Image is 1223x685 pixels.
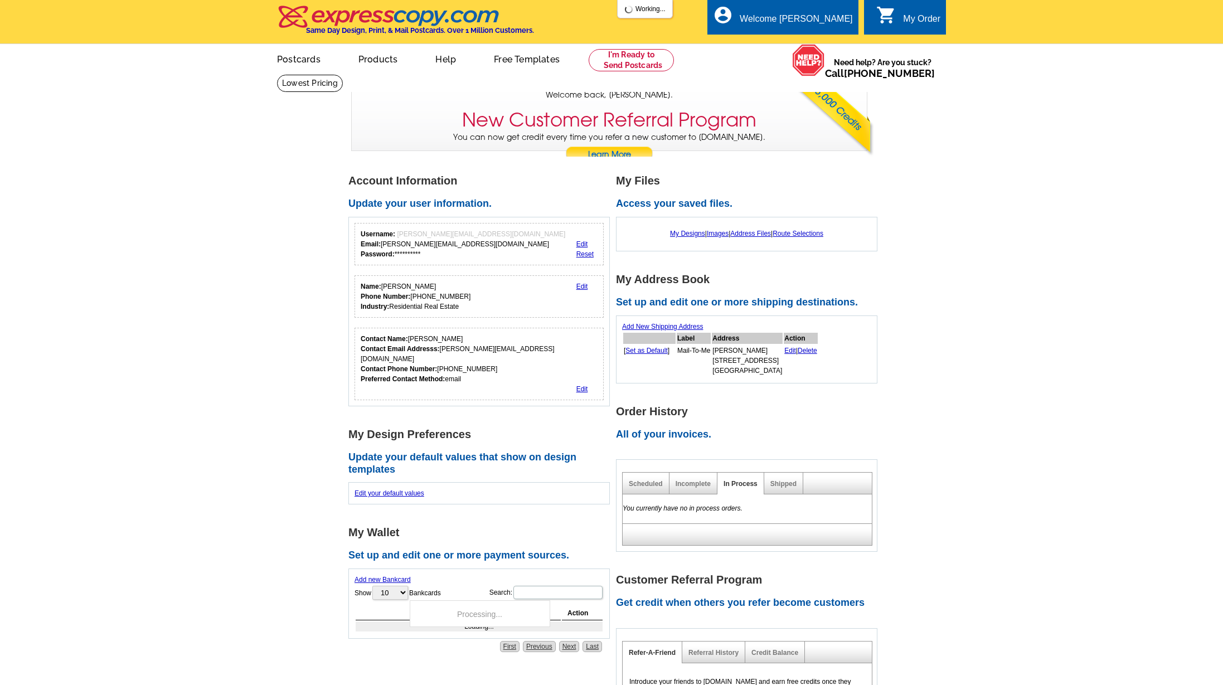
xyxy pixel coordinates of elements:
a: Delete [798,347,817,354]
a: Address Files [730,230,771,237]
div: [PERSON_NAME] [PERSON_NAME][EMAIL_ADDRESS][DOMAIN_NAME] [PHONE_NUMBER] email [361,334,598,384]
h1: My Design Preferences [348,429,616,440]
td: Mail-To-Me [677,345,711,376]
h2: Get credit when others you refer become customers [616,597,884,609]
a: Referral History [688,649,739,657]
strong: Contact Phone Number: [361,365,437,373]
a: Refer-A-Friend [629,649,676,657]
h2: All of your invoices. [616,429,884,441]
h2: Set up and edit one or more shipping destinations. [616,297,884,309]
a: Images [707,230,729,237]
h2: Access your saved files. [616,198,884,210]
a: shopping_cart My Order [876,12,940,26]
a: Free Templates [476,45,577,71]
a: First [500,641,520,652]
span: [PERSON_NAME][EMAIL_ADDRESS][DOMAIN_NAME] [397,230,565,238]
a: Edit [576,283,588,290]
em: You currently have no in process orders. [623,504,742,512]
a: Same Day Design, Print, & Mail Postcards. Over 1 Million Customers. [277,13,534,35]
th: Label [677,333,711,344]
a: Set as Default [625,347,667,354]
div: Processing... [410,600,550,627]
i: shopping_cart [876,5,896,25]
a: Edit [576,240,588,248]
h4: Same Day Design, Print, & Mail Postcards. Over 1 Million Customers. [306,26,534,35]
td: | [784,345,818,376]
div: [PERSON_NAME] [PHONE_NUMBER] Residential Real Estate [361,281,470,312]
a: Next [559,641,580,652]
a: Reset [576,250,594,258]
strong: Password: [361,250,395,258]
a: Learn More [565,147,653,163]
h1: Order History [616,406,884,417]
h2: Update your user information. [348,198,616,210]
a: Incomplete [676,480,711,488]
a: Route Selections [773,230,823,237]
a: Scheduled [629,480,663,488]
span: Need help? Are you stuck? [825,57,940,79]
span: Call [825,67,935,79]
th: Address [712,333,783,344]
h1: Customer Referral Program [616,574,884,586]
a: [PHONE_NUMBER] [844,67,935,79]
strong: Email: [361,240,381,248]
a: My Designs [670,230,705,237]
a: Postcards [259,45,338,71]
strong: Username: [361,230,395,238]
a: In Process [724,480,758,488]
p: You can now get credit every time you refer a new customer to [DOMAIN_NAME]. [352,132,867,163]
img: loading... [624,5,633,14]
strong: Preferred Contact Method: [361,375,445,383]
label: Show Bankcards [355,585,441,601]
a: Credit Balance [751,649,798,657]
input: Search: [513,586,603,599]
div: Your login information. [355,223,604,265]
h1: My Address Book [616,274,884,285]
a: Last [583,641,602,652]
strong: Name: [361,283,381,290]
div: | | | [622,223,871,244]
h3: New Customer Referral Program [462,109,756,132]
a: Help [418,45,474,71]
i: account_circle [713,5,733,25]
select: ShowBankcards [372,586,408,600]
div: [PERSON_NAME][EMAIL_ADDRESS][DOMAIN_NAME] ********** [361,229,565,259]
strong: Phone Number: [361,293,410,300]
h2: Set up and edit one or more payment sources. [348,550,616,562]
h1: My Wallet [348,527,616,538]
a: Edit your default values [355,489,424,497]
div: My Order [903,14,940,30]
span: Welcome back, [PERSON_NAME]. [546,89,673,101]
a: Shipped [770,480,797,488]
td: Loading... [356,621,603,631]
div: Welcome [PERSON_NAME] [740,14,852,30]
div: Your personal details. [355,275,604,318]
strong: Industry: [361,303,389,310]
th: Action [784,333,818,344]
strong: Contact Name: [361,335,408,343]
a: Edit [576,385,588,393]
th: Action [562,606,603,620]
a: Add new Bankcard [355,576,411,584]
h1: Account Information [348,175,616,187]
td: [ ] [623,345,676,376]
label: Search: [489,585,604,600]
div: Who should we contact regarding order issues? [355,328,604,400]
h1: My Files [616,175,884,187]
h2: Update your default values that show on design templates [348,451,616,475]
strong: Contact Email Addresss: [361,345,440,353]
a: Products [341,45,416,71]
a: Previous [523,641,556,652]
td: [PERSON_NAME] [STREET_ADDRESS] [GEOGRAPHIC_DATA] [712,345,783,376]
a: Add New Shipping Address [622,323,703,331]
img: help [792,44,825,76]
a: Edit [784,347,796,354]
